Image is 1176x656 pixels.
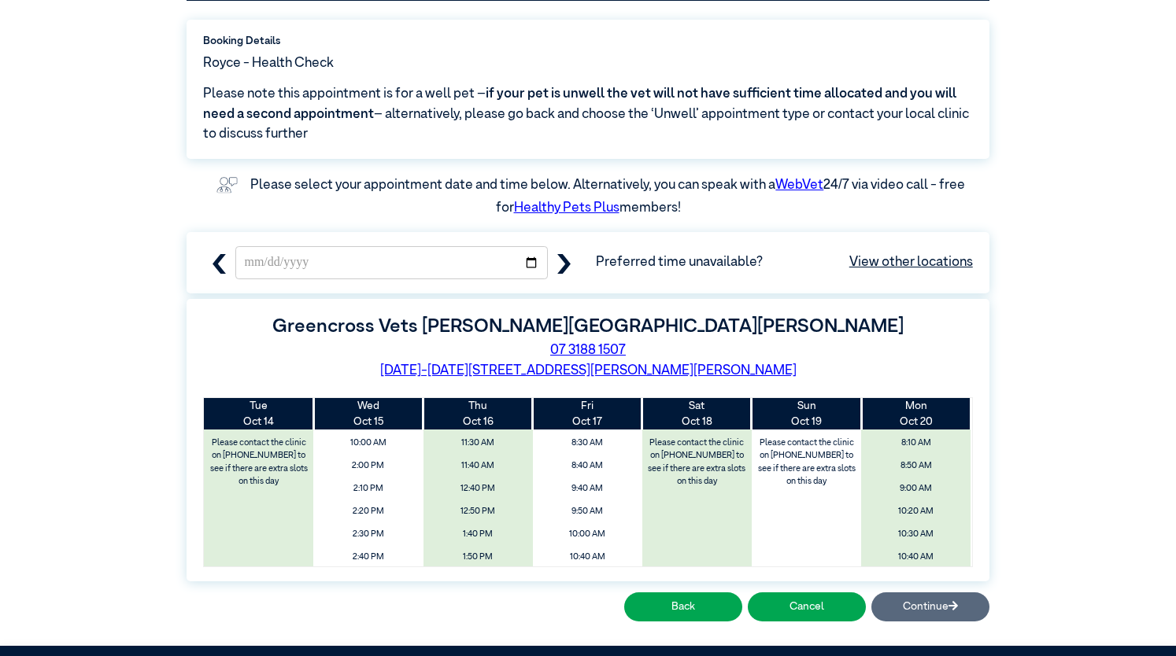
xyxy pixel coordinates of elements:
[533,398,642,430] th: Oct 17
[380,364,797,378] a: [DATE]-[DATE][STREET_ADDRESS][PERSON_NAME][PERSON_NAME]
[866,525,966,544] span: 10:30 AM
[866,433,966,453] span: 8:10 AM
[203,33,973,49] label: Booking Details
[866,502,966,521] span: 10:20 AM
[427,525,527,544] span: 1:40 PM
[318,525,418,544] span: 2:30 PM
[866,479,966,499] span: 9:00 AM
[748,592,866,621] button: Cancel
[318,479,418,499] span: 2:10 PM
[538,433,638,453] span: 8:30 AM
[866,456,966,476] span: 8:50 AM
[753,433,860,492] label: Please contact the clinic on [PHONE_NUMBER] to see if there are extra slots on this day
[318,433,418,453] span: 10:00 AM
[203,87,956,121] span: if your pet is unwell the vet will not have sufficient time allocated and you will need a second ...
[205,433,312,492] label: Please contact the clinic on [PHONE_NUMBER] to see if there are extra slots on this day
[313,398,423,430] th: Oct 15
[211,171,243,198] img: vet
[427,456,527,476] span: 11:40 AM
[538,479,638,499] span: 9:40 AM
[427,547,527,567] span: 1:50 PM
[203,53,334,74] span: Royce - Health Check
[644,433,751,492] label: Please contact the clinic on [PHONE_NUMBER] to see if there are extra slots on this day
[427,479,527,499] span: 12:40 PM
[427,502,527,521] span: 12:50 PM
[318,547,418,567] span: 2:40 PM
[538,456,638,476] span: 8:40 AM
[203,84,973,145] span: Please note this appointment is for a well pet – – alternatively, please go back and choose the ‘...
[538,547,638,567] span: 10:40 AM
[849,252,973,273] a: View other locations
[538,525,638,544] span: 10:00 AM
[624,592,742,621] button: Back
[538,502,638,521] span: 9:50 AM
[427,433,527,453] span: 11:30 AM
[861,398,971,430] th: Oct 20
[514,201,619,215] a: Healthy Pets Plus
[318,502,418,521] span: 2:20 PM
[642,398,752,430] th: Oct 18
[550,344,626,357] a: 07 3188 1507
[250,179,967,216] label: Please select your appointment date and time below. Alternatively, you can speak with a 24/7 via ...
[752,398,861,430] th: Oct 19
[272,317,904,336] label: Greencross Vets [PERSON_NAME][GEOGRAPHIC_DATA][PERSON_NAME]
[775,179,823,192] a: WebVet
[866,547,966,567] span: 10:40 AM
[423,398,533,430] th: Oct 16
[318,456,418,476] span: 2:00 PM
[204,398,313,430] th: Oct 14
[596,252,973,273] span: Preferred time unavailable?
